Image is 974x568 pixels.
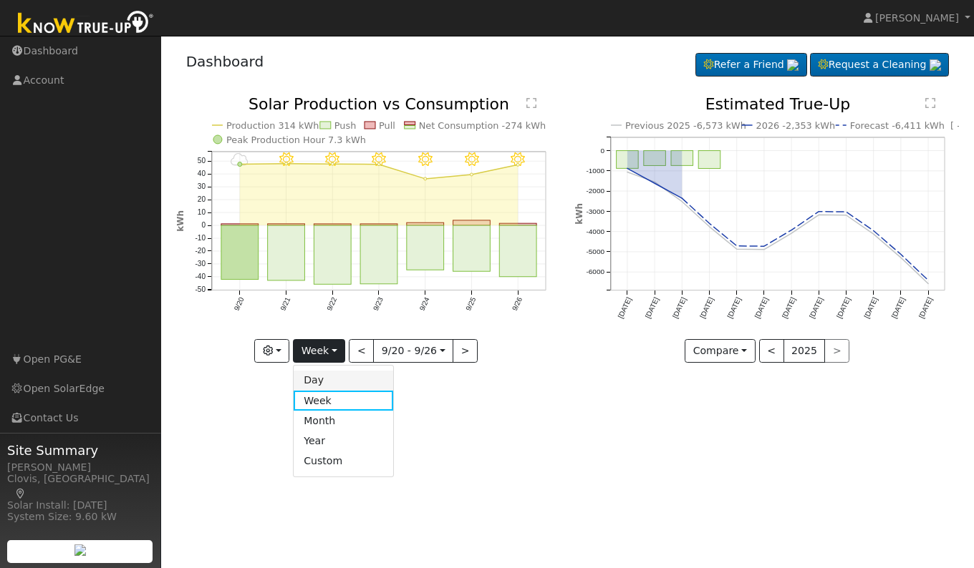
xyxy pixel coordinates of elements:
circle: onclick="" [816,209,822,215]
i: 9/25 - MostlyClear [465,152,479,167]
text: -1000 [586,167,604,175]
text: 2026 -2,353 kWh [756,120,836,131]
text:  [526,97,536,109]
a: Month [294,411,393,431]
text: -2000 [586,187,604,195]
span: [PERSON_NAME] [875,12,959,24]
text: Production 314 kWh [226,120,319,131]
circle: onclick="" [734,247,740,253]
text: 9/22 [325,296,338,313]
a: Dashboard [186,53,264,70]
i: 9/24 - Clear [418,152,433,167]
text: -3000 [586,207,604,215]
rect: onclick="" [453,225,490,271]
text: 9/24 [418,296,430,313]
text: 30 [197,183,206,191]
text: 10 [197,209,206,217]
circle: onclick="" [925,281,931,287]
text: Peak Production Hour 7.3 kWh [226,134,366,145]
circle: onclick="" [734,243,740,249]
rect: onclick="" [698,151,720,169]
text: Solar Production vs Consumption [249,95,509,113]
i: 9/22 - Clear [325,152,339,167]
rect: onclick="" [671,151,693,166]
text: -40 [195,273,206,280]
text: [DATE] [698,296,715,320]
text: 0 [201,222,206,230]
circle: onclick="" [789,227,794,233]
button: < [349,339,374,363]
a: Refer a Friend [695,53,807,77]
img: Know True-Up [11,8,161,40]
circle: onclick="" [625,166,630,172]
circle: onclick="" [761,247,767,253]
circle: onclick="" [516,164,519,167]
circle: onclick="" [652,181,657,187]
circle: onclick="" [331,162,334,165]
circle: onclick="" [424,177,427,180]
text: [DATE] [863,296,879,320]
text: [DATE] [726,296,743,320]
circle: onclick="" [761,244,767,250]
text: 9/25 [464,296,477,313]
text: 20 [197,196,206,204]
span: Site Summary [7,441,153,460]
circle: onclick="" [898,252,904,258]
button: 9/20 - 9/26 [373,339,453,363]
text: 50 [197,157,206,165]
a: Year [294,431,393,451]
rect: onclick="" [267,225,304,280]
button: > [453,339,478,363]
circle: onclick="" [377,163,380,166]
text: [DATE] [781,296,797,320]
circle: onclick="" [707,221,713,227]
rect: onclick="" [499,225,536,277]
text: [DATE] [617,296,633,320]
text: Push [334,120,357,131]
i: 9/26 - Clear [511,152,525,167]
text: 0 [600,147,604,155]
img: retrieve [930,59,941,71]
rect: onclick="" [453,220,490,225]
circle: onclick="" [625,170,630,175]
text: -50 [195,285,206,293]
text: -5000 [586,248,604,255]
text: [DATE] [671,296,688,320]
text: Net Consumption -274 kWh [418,120,546,131]
text: -30 [195,260,206,268]
text: [DATE] [836,296,852,320]
circle: onclick="" [789,231,794,237]
rect: onclick="" [617,151,639,169]
button: 2025 [783,339,826,363]
circle: onclick="" [470,173,473,176]
text: Previous 2025 -6,573 kWh [625,120,746,131]
text: [DATE] [917,296,934,320]
circle: onclick="" [871,228,877,234]
text: [DATE] [890,296,907,320]
circle: onclick="" [844,209,849,215]
text:  [925,97,935,109]
rect: onclick="" [407,223,444,226]
circle: onclick="" [652,180,657,185]
text: 40 [197,170,206,178]
text: 9/21 [279,296,291,313]
text: 9/20 [232,296,245,313]
rect: onclick="" [221,225,259,280]
text: -20 [195,248,206,255]
rect: onclick="" [407,225,444,270]
text: -10 [195,235,206,243]
i: 9/21 - Clear [279,152,293,167]
div: Clovis, [GEOGRAPHIC_DATA] [7,471,153,501]
text: -4000 [586,227,604,235]
button: Week [293,339,345,363]
img: retrieve [74,544,86,556]
rect: onclick="" [360,225,397,284]
button: Compare [685,339,756,363]
circle: onclick="" [816,212,822,218]
circle: onclick="" [707,224,713,230]
a: Request a Cleaning [810,53,949,77]
text: [DATE] [808,296,824,320]
text: 9/26 [511,296,524,313]
rect: onclick="" [360,224,397,225]
div: Solar Install: [DATE] [7,498,153,513]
